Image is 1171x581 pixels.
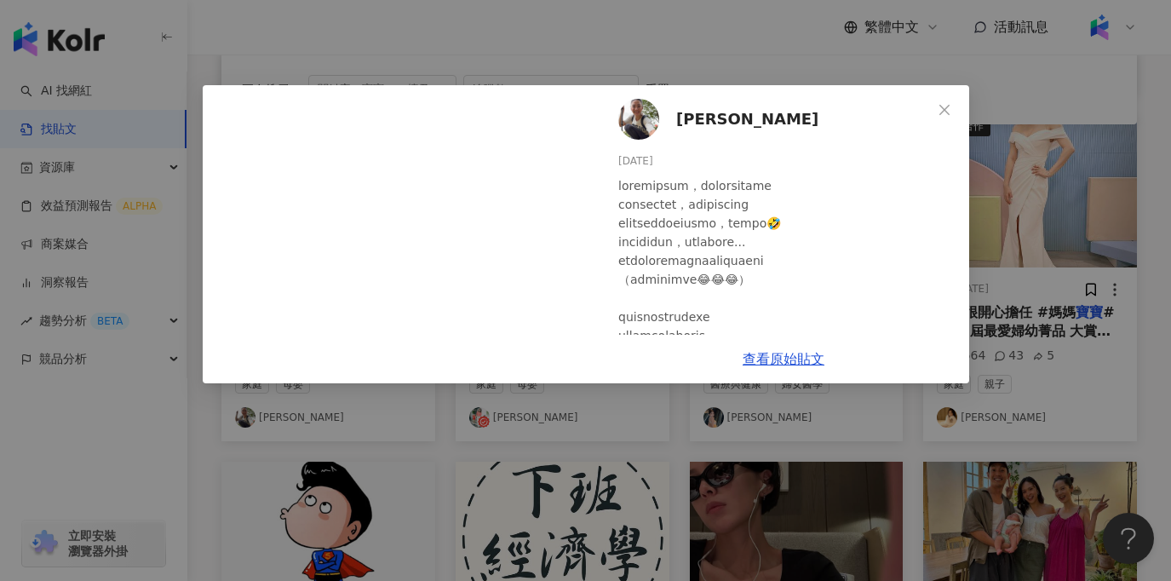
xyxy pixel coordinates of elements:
a: KOL Avatar[PERSON_NAME] [618,99,932,140]
span: close [938,103,951,117]
div: [DATE] [618,153,956,170]
button: Close [927,93,961,127]
a: 查看原始貼文 [743,351,824,367]
span: [PERSON_NAME] [676,107,818,131]
img: KOL Avatar [618,99,659,140]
